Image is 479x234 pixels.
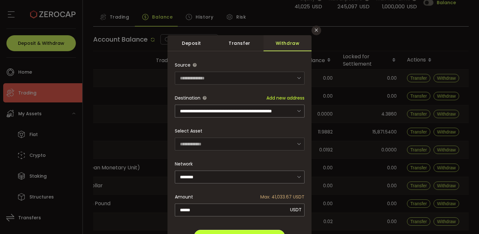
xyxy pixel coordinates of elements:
[264,35,312,51] div: Withdraw
[290,206,302,213] span: USDT
[260,190,304,203] span: Max: 41,033.67 USDT
[312,26,321,35] button: Close
[175,95,200,101] span: Destination
[167,35,215,51] div: Deposit
[266,95,304,101] span: Add new address
[175,128,202,134] label: Select Asset
[175,161,193,167] label: Network
[175,59,191,71] span: Source
[215,35,264,51] div: Transfer
[447,203,479,234] iframe: Chat Widget
[175,190,193,203] span: Amount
